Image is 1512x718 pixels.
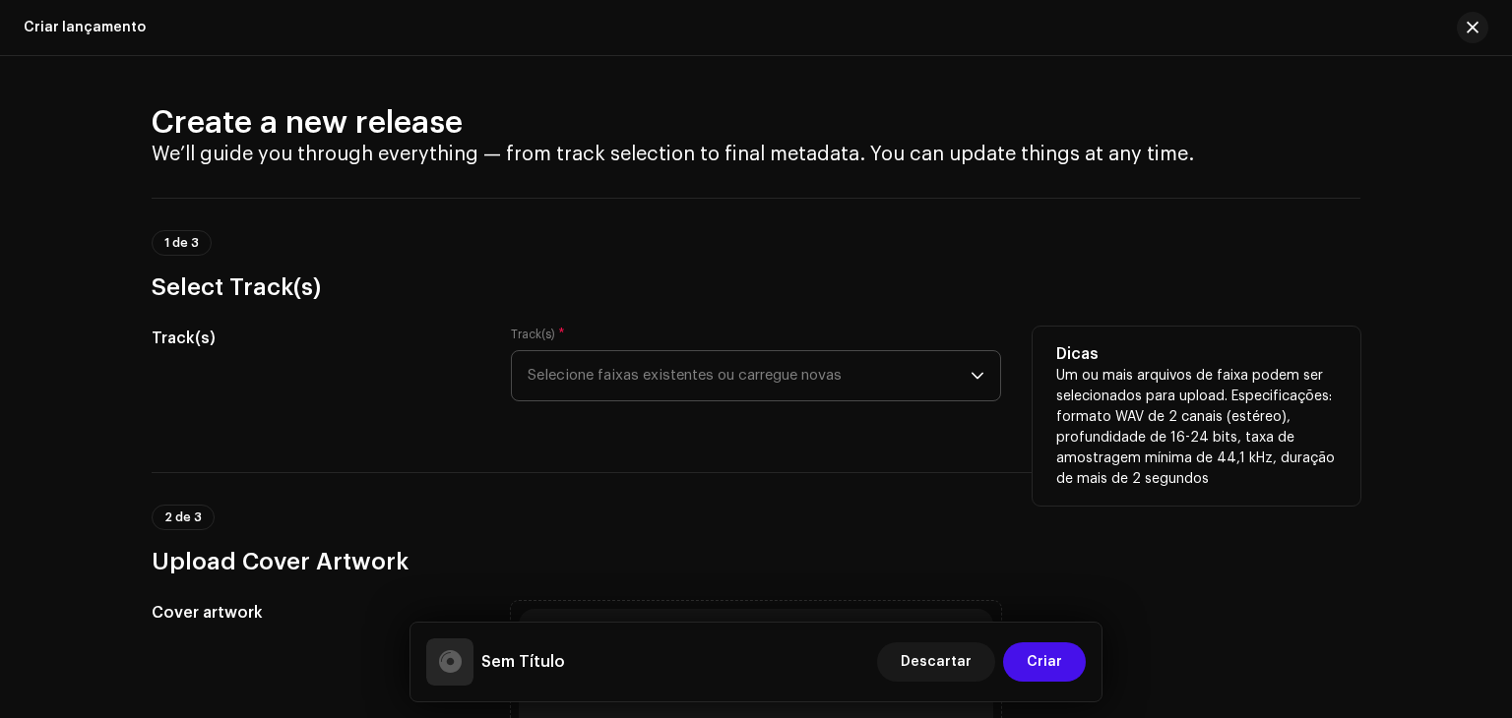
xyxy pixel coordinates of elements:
h5: Cover artwork [152,601,479,625]
h3: Select Track(s) [152,271,1360,303]
span: Criar [1027,642,1062,682]
div: dropdown trigger [971,351,984,400]
h4: We’ll guide you through everything — from track selection to final metadata. You can update thing... [152,143,1360,166]
h5: Dicas [1056,342,1337,366]
h5: Track(s) [152,327,479,350]
button: Criar [1003,642,1086,682]
h5: Sem Título [481,650,565,674]
span: Descartar [901,642,972,682]
p: Um ou mais arquivos de faixa podem ser selecionados para upload. Especificações: formato WAV de 2... [1056,366,1337,490]
h2: Create a new release [152,103,1360,143]
h3: Upload Cover Artwork [152,546,1360,577]
button: Descartar [877,642,995,682]
span: Selecione faixas existentes ou carregue novas [528,351,971,400]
